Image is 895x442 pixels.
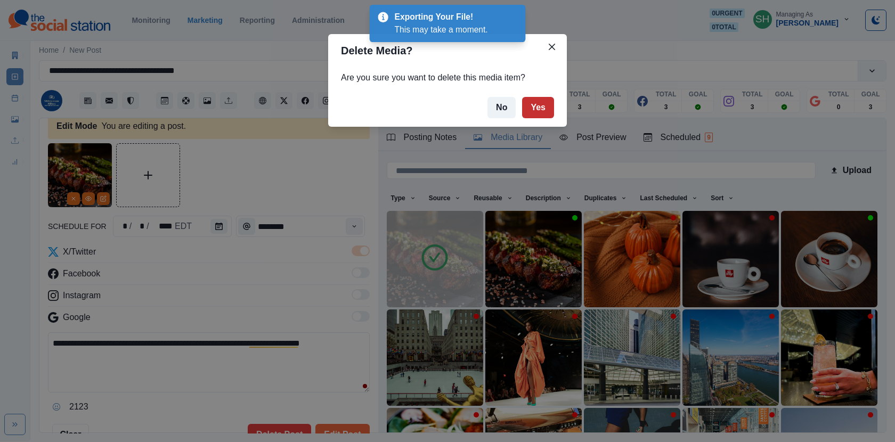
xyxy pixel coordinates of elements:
button: Yes [522,97,554,118]
button: No [487,97,516,118]
header: Delete Media? [328,34,567,67]
div: Are you sure you want to delete this media item? [328,67,567,88]
button: Close [543,38,560,55]
div: Exporting Your File! [395,11,505,23]
div: This may take a moment. [395,23,509,36]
